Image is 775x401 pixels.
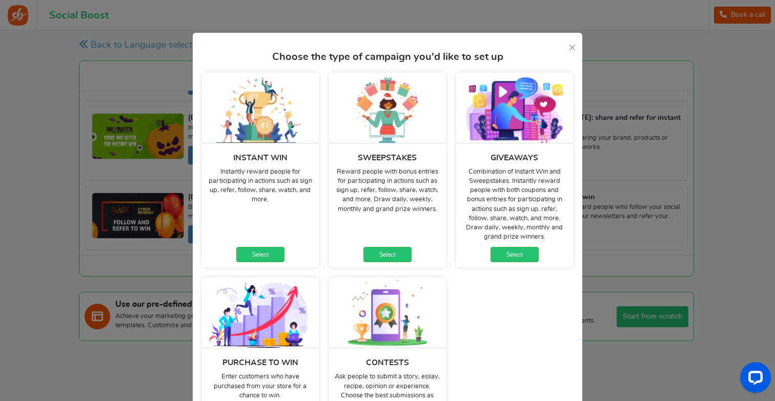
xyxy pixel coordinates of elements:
a: Select [491,247,539,262]
h4: Giveaways [491,154,538,162]
a: Select [363,247,412,262]
img: instant-win_v1.webp [202,73,319,143]
p: Combination of Instant Win and Sweepstakes. Instantly reward people with both coupons and bonus e... [461,167,568,242]
p: Enter customers who have purchased from your store for a chance to win. [207,372,314,400]
h4: Sweepstakes [358,154,417,162]
img: contests_v1.webp [329,278,446,348]
img: giveaways_v1.webp [456,73,573,143]
a: × [568,41,576,54]
p: Instantly reward people for participating in actions such as sign up, refer, follow, share, watch... [207,167,314,205]
img: sweepstakes_v1.webp [329,73,446,143]
h4: Purchase to win [222,358,298,367]
p: Reward people with bonus entries for participating in actions such as sign up, refer, follow, sha... [334,167,441,214]
a: Select [236,247,284,262]
img: purchase_to_win_v1.webp [202,278,319,348]
h4: Contests [366,358,409,367]
h4: Instant win [233,154,288,162]
h3: Choose the type of campaign you'd like to set up [197,51,578,62]
iframe: LiveChat chat widget [732,358,775,401]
